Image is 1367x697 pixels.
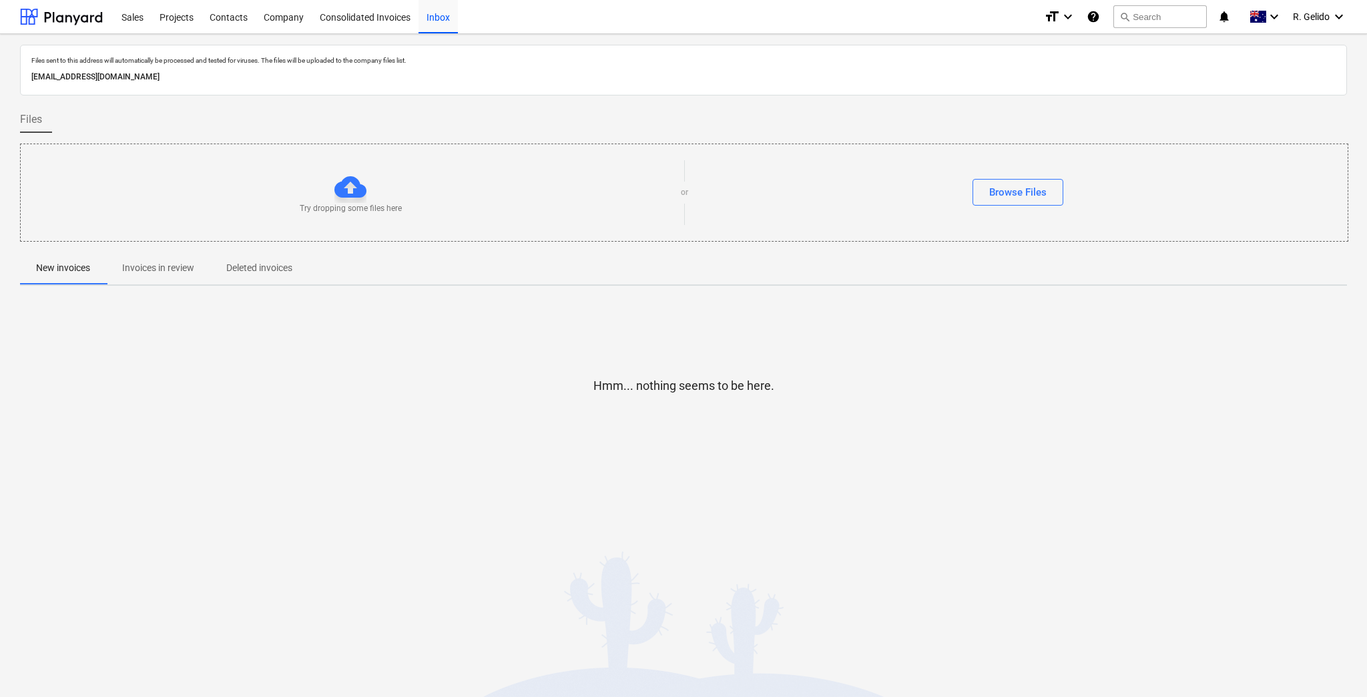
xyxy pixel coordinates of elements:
[593,378,774,394] p: Hmm... nothing seems to be here.
[226,261,292,275] p: Deleted invoices
[36,261,90,275] p: New invoices
[1087,9,1100,25] i: Knowledge base
[31,70,1336,84] p: [EMAIL_ADDRESS][DOMAIN_NAME]
[1266,9,1282,25] i: keyboard_arrow_down
[989,184,1047,201] div: Browse Files
[1060,9,1076,25] i: keyboard_arrow_down
[20,144,1348,242] div: Try dropping some files hereorBrowse Files
[1113,5,1207,28] button: Search
[1044,9,1060,25] i: format_size
[1331,9,1347,25] i: keyboard_arrow_down
[122,261,194,275] p: Invoices in review
[973,179,1063,206] button: Browse Files
[681,187,688,198] p: or
[300,203,402,214] p: Try dropping some files here
[20,111,42,128] span: Files
[1217,9,1231,25] i: notifications
[1119,11,1130,22] span: search
[1293,11,1330,22] span: R. Gelido
[1300,633,1367,697] iframe: Chat Widget
[31,56,1336,65] p: Files sent to this address will automatically be processed and tested for viruses. The files will...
